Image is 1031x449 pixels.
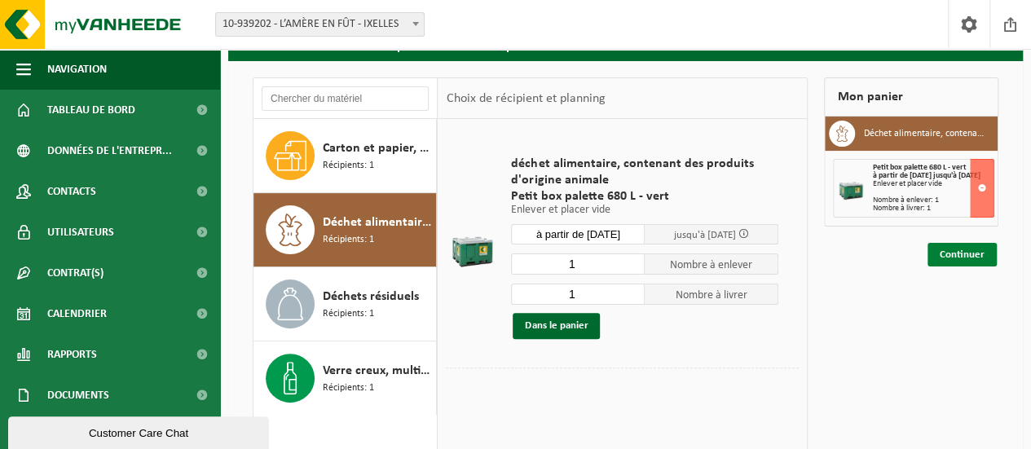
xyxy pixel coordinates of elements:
input: Sélectionnez date [511,224,645,244]
span: Contacts [47,171,96,212]
p: Enlever et placer vide [511,205,778,216]
button: Verre creux, multicolore (ménager) Récipients: 1 [253,341,437,415]
div: Nombre à livrer: 1 [872,205,994,213]
span: Carton et papier, non-conditionné (industriel) [323,139,432,158]
button: Dans le panier [513,313,600,339]
span: Tableau de bord [47,90,135,130]
span: déchet alimentaire, contenant des produits d'origine animale [511,156,778,188]
span: Navigation [47,49,107,90]
button: Déchet alimentaire, contenant des produits d'origine animale, emballage mélangé (sans verre), cat... [253,193,437,267]
span: Données de l'entrepr... [47,130,172,171]
span: Calendrier [47,293,107,334]
input: Chercher du matériel [262,86,429,111]
strong: à partir de [DATE] jusqu'à [DATE] [872,171,980,180]
button: Déchets résiduels Récipients: 1 [253,267,437,341]
span: Petit box palette 680 L - vert [511,188,778,205]
div: Mon panier [824,77,998,117]
span: Déchets résiduels [323,287,419,306]
div: Nombre à enlever: 1 [872,196,994,205]
span: Récipients: 1 [323,306,374,322]
span: Rapports [47,334,97,375]
span: Documents [47,375,109,416]
a: Continuer [927,243,997,266]
span: Récipients: 1 [323,232,374,248]
span: Verre creux, multicolore (ménager) [323,361,432,381]
div: Choix de récipient et planning [438,78,613,119]
span: Nombre à livrer [645,284,778,305]
div: Enlever et placer vide [872,180,994,188]
span: Utilisateurs [47,212,114,253]
span: Récipients: 1 [323,381,374,396]
button: Carton et papier, non-conditionné (industriel) Récipients: 1 [253,119,437,193]
span: Petit box palette 680 L - vert [872,163,965,172]
span: Déchet alimentaire, contenant des produits d'origine animale, emballage mélangé (sans verre), cat 3 [323,213,432,232]
span: 10-939202 - L’AMÈRE EN FÛT - IXELLES [216,13,424,36]
span: jusqu'à [DATE] [674,230,736,240]
span: 10-939202 - L’AMÈRE EN FÛT - IXELLES [215,12,425,37]
iframe: chat widget [8,413,272,449]
h3: Déchet alimentaire, contenant des produits d'origine animale, emballage mélangé (sans verre), cat 3 [863,121,985,147]
span: Nombre à enlever [645,253,778,275]
span: Récipients: 1 [323,158,374,174]
span: Contrat(s) [47,253,104,293]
